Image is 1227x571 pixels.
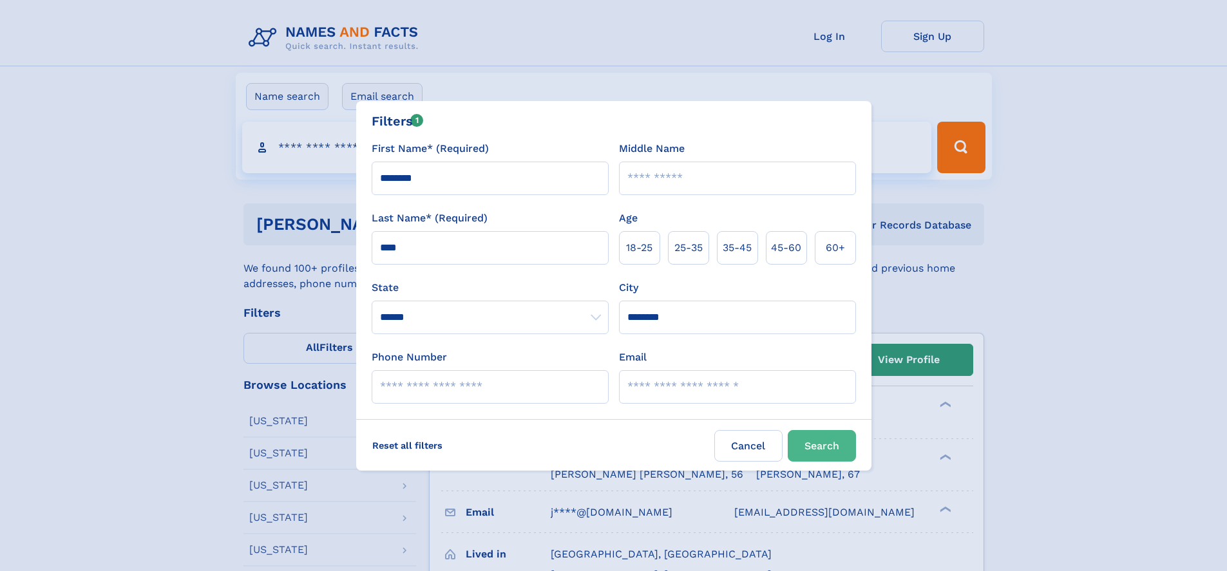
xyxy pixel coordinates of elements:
[372,350,447,365] label: Phone Number
[364,430,451,461] label: Reset all filters
[372,111,424,131] div: Filters
[771,240,801,256] span: 45‑60
[714,430,783,462] label: Cancel
[372,211,488,226] label: Last Name* (Required)
[788,430,856,462] button: Search
[372,280,609,295] label: State
[674,240,703,256] span: 25‑35
[372,141,489,156] label: First Name* (Required)
[619,211,638,226] label: Age
[619,280,638,295] label: City
[826,240,845,256] span: 60+
[626,240,652,256] span: 18‑25
[619,141,685,156] label: Middle Name
[619,350,647,365] label: Email
[723,240,752,256] span: 35‑45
